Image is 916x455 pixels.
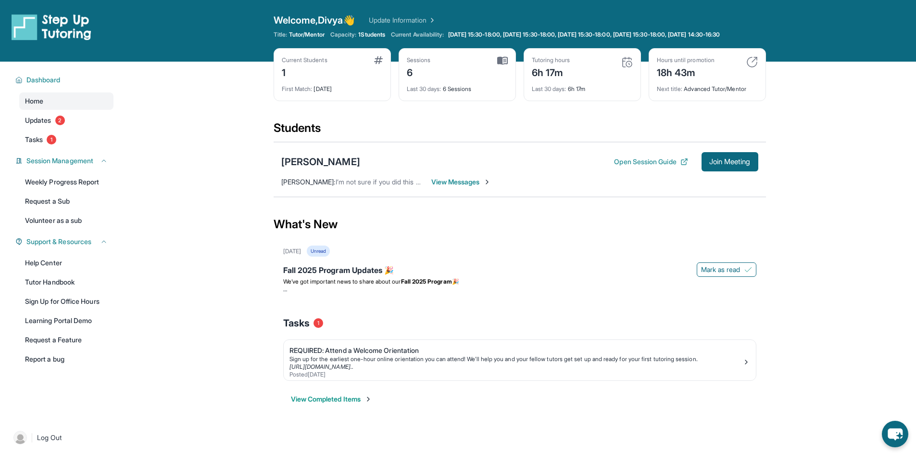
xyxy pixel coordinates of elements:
[289,31,325,39] span: Tutor/Mentor
[532,79,633,93] div: 6h 17m
[483,178,491,186] img: Chevron-Right
[314,318,323,328] span: 1
[26,156,93,166] span: Session Management
[284,340,756,380] a: REQUIRED: Attend a Welcome OrientationSign up for the earliest one-hour online orientation you ca...
[427,15,436,25] img: Chevron Right
[391,31,444,39] span: Current Availability:
[657,56,715,64] div: Hours until promotion
[532,64,570,79] div: 6h 17m
[19,173,113,191] a: Weekly Progress Report
[374,56,383,64] img: card
[282,79,383,93] div: [DATE]
[532,56,570,64] div: Tutoring hours
[289,355,742,363] div: Sign up for the earliest one-hour online orientation you can attend! We’ll help you and your fell...
[19,112,113,129] a: Updates2
[283,278,401,285] span: We’ve got important news to share about our
[281,155,360,169] div: [PERSON_NAME]
[289,346,742,355] div: REQUIRED: Attend a Welcome Orientation
[19,212,113,229] a: Volunteer as a sub
[274,31,287,39] span: Title:
[19,254,113,272] a: Help Center
[19,331,113,349] a: Request a Feature
[407,79,508,93] div: 6 Sessions
[657,79,758,93] div: Advanced Tutor/Mentor
[746,56,758,68] img: card
[282,56,327,64] div: Current Students
[657,85,683,92] span: Next title :
[12,13,91,40] img: logo
[10,427,113,448] a: |Log Out
[23,156,108,166] button: Session Management
[47,135,56,144] span: 1
[19,293,113,310] a: Sign Up for Office Hours
[744,266,752,273] img: Mark as read
[26,75,61,85] span: Dashboard
[25,96,43,106] span: Home
[283,264,756,278] div: Fall 2025 Program Updates 🎉
[452,278,459,285] span: 🎉
[31,432,33,443] span: |
[407,64,431,79] div: 6
[307,246,330,257] div: Unread
[369,15,436,25] a: Update Information
[26,237,91,247] span: Support & Resources
[621,56,633,68] img: card
[702,152,758,171] button: Join Meeting
[25,135,43,144] span: Tasks
[274,13,355,27] span: Welcome, Divya 👋
[281,178,336,186] span: [PERSON_NAME] :
[274,203,766,246] div: What's New
[407,85,441,92] span: Last 30 days :
[709,159,751,165] span: Join Meeting
[431,177,491,187] span: View Messages
[19,193,113,210] a: Request a Sub
[407,56,431,64] div: Sessions
[336,178,753,186] span: I’m not sure if you did this with him? Can you please review them to make sure he didn’t rush thr...
[282,85,313,92] span: First Match :
[614,157,688,167] button: Open Session Guide
[25,116,51,125] span: Updates
[19,273,113,291] a: Tutor Handbook
[697,262,756,277] button: Mark as read
[401,278,452,285] strong: Fall 2025 Program
[23,237,108,247] button: Support & Resources
[448,31,720,39] span: [DATE] 15:30-18:00, [DATE] 15:30-18:00, [DATE] 15:30-18:00, [DATE] 15:30-18:00, [DATE] 14:30-16:30
[13,431,27,444] img: user-img
[446,31,722,39] a: [DATE] 15:30-18:00, [DATE] 15:30-18:00, [DATE] 15:30-18:00, [DATE] 15:30-18:00, [DATE] 14:30-16:30
[358,31,385,39] span: 1 Students
[283,316,310,330] span: Tasks
[882,421,908,447] button: chat-button
[37,433,62,442] span: Log Out
[55,116,65,125] span: 2
[23,75,108,85] button: Dashboard
[497,56,508,65] img: card
[283,247,301,255] div: [DATE]
[330,31,357,39] span: Capacity:
[19,92,113,110] a: Home
[19,351,113,368] a: Report a bug
[291,394,372,404] button: View Completed Items
[19,131,113,148] a: Tasks1
[282,64,327,79] div: 1
[19,312,113,329] a: Learning Portal Demo
[289,363,353,370] a: [URL][DOMAIN_NAME]..
[657,64,715,79] div: 18h 43m
[701,265,740,274] span: Mark as read
[289,371,742,378] div: Posted [DATE]
[532,85,566,92] span: Last 30 days :
[274,120,766,142] div: Students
